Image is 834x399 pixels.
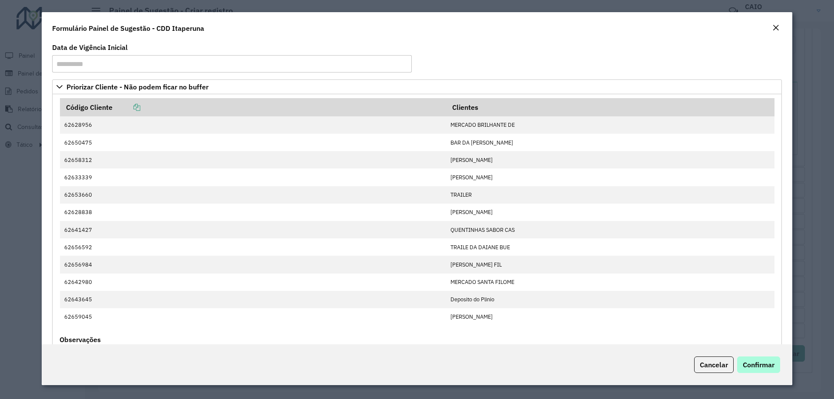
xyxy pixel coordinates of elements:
[60,274,446,291] td: 62642980
[52,79,782,94] a: Priorizar Cliente - Não podem ficar no buffer
[446,308,774,326] td: [PERSON_NAME]
[446,291,774,308] td: Deposito do Plinio
[60,221,446,238] td: 62641427
[52,23,204,33] h4: Formulário Painel de Sugestão - CDD Itaperuna
[52,42,128,53] label: Data de Vigência Inicial
[700,360,728,369] span: Cancelar
[446,134,774,151] td: BAR DA [PERSON_NAME]
[446,116,774,134] td: MERCADO BRILHANTE DE
[60,291,446,308] td: 62643645
[60,308,446,326] td: 62659045
[694,356,734,373] button: Cancelar
[446,151,774,168] td: [PERSON_NAME]
[446,238,774,256] td: TRAILE DA DAIANE BUE
[60,134,446,151] td: 62650475
[446,256,774,273] td: [PERSON_NAME] FIL
[446,204,774,221] td: [PERSON_NAME]
[60,256,446,273] td: 62656984
[60,186,446,204] td: 62653660
[60,334,101,345] label: Observações
[446,221,774,238] td: QUENTINHAS SABOR CAS
[446,168,774,186] td: [PERSON_NAME]
[60,168,446,186] td: 62633339
[772,24,779,31] em: Fechar
[743,360,774,369] span: Confirmar
[60,204,446,221] td: 62628838
[60,151,446,168] td: 62658312
[66,83,208,90] span: Priorizar Cliente - Não podem ficar no buffer
[60,98,446,116] th: Código Cliente
[770,23,782,34] button: Close
[113,103,140,112] a: Copiar
[446,186,774,204] td: TRAILER
[60,116,446,134] td: 62628956
[737,356,780,373] button: Confirmar
[60,238,446,256] td: 62656592
[446,274,774,291] td: MERCADO SANTA FILOME
[446,98,774,116] th: Clientes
